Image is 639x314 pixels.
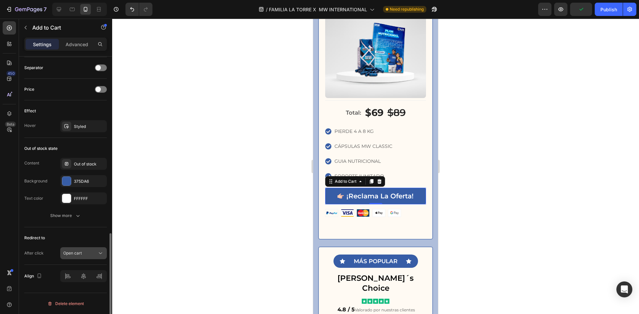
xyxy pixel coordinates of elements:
button: 7 [3,3,50,16]
p: Settings [33,41,52,48]
p: Cápsulas MW Classic [21,124,79,131]
div: Out of stock state [24,146,58,152]
div: Out of stock [74,161,105,167]
strong: 4.8 / 5 [24,288,42,294]
div: ¡Reclama La Oferta! [33,173,101,182]
div: Background [24,178,47,184]
div: Styled [74,124,105,130]
p: Valorado por nuestras clientes [13,288,112,294]
div: $89 [74,87,93,101]
div: Content [24,160,39,166]
p: Add to Cart [32,24,89,32]
span: Need republishing [390,6,424,12]
div: $69 [51,87,71,101]
p: 7 [44,5,47,13]
div: After click [24,250,44,256]
p: pierde 4 a 8 kg [21,109,79,116]
div: Price [24,86,34,92]
div: Separator [24,65,43,71]
div: Undo/Redo [125,3,152,16]
div: FFFFFF [74,196,105,202]
div: Align [24,272,43,281]
div: Hover [24,123,36,129]
span: / [266,6,268,13]
div: Delete element [47,300,84,308]
button: Show more [24,210,107,222]
div: Beta [5,122,16,127]
div: Publish [600,6,617,13]
button: ¡Reclama La Oferta! [12,169,113,186]
button: Open cart [60,247,107,259]
p: Advanced [66,41,88,48]
div: Text color [24,195,43,201]
p: SOPORTE ILIMITADO [21,154,79,161]
button: Delete element [24,298,107,309]
div: Open Intercom Messenger [616,281,632,297]
div: 450 [6,71,16,76]
iframe: Design area [313,19,438,314]
p: [PERSON_NAME]´s Choice [13,255,112,275]
div: Show more [50,212,81,219]
div: Effect [24,108,36,114]
button: Publish [595,3,623,16]
div: Redirect to [24,235,45,241]
img: Alt Image [12,190,88,198]
span: FAMILIA LA TORRE X MW INTERNATIONAL [269,6,367,13]
div: 375DA6 [74,178,105,184]
div: Add to Cart [20,160,45,166]
p: Total: [33,90,48,98]
p: MÁS POPULAR [41,239,84,246]
span: Open cart [63,251,82,256]
p: GUIA NUTRICIONAL [21,139,79,146]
